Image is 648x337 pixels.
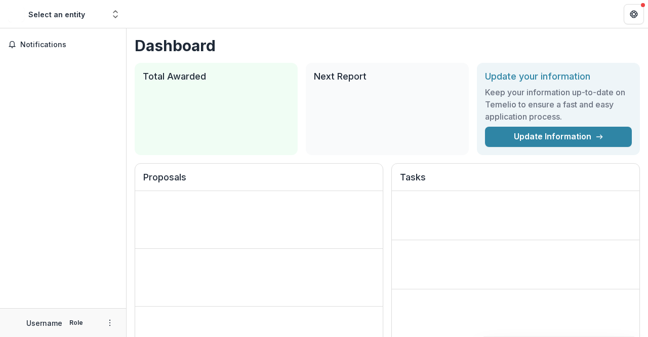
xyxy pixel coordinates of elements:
[135,36,640,55] h1: Dashboard
[28,9,85,20] div: Select an entity
[485,71,632,82] h2: Update your information
[66,318,86,327] p: Role
[485,86,632,123] h3: Keep your information up-to-date on Temelio to ensure a fast and easy application process.
[143,172,375,191] h2: Proposals
[624,4,644,24] button: Get Help
[20,41,118,49] span: Notifications
[4,36,122,53] button: Notifications
[108,4,123,24] button: Open entity switcher
[314,71,461,82] h2: Next Report
[26,318,62,328] p: Username
[400,172,631,191] h2: Tasks
[143,71,290,82] h2: Total Awarded
[485,127,632,147] a: Update Information
[104,317,116,329] button: More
